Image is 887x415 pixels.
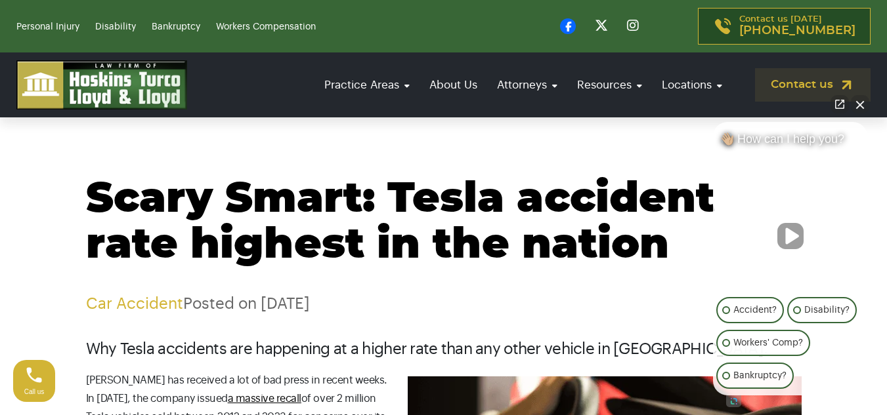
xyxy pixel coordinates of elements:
[733,302,777,318] p: Accident?
[726,395,741,407] a: Open intaker chat
[777,223,804,249] button: Unmute video
[95,22,136,31] a: Disability
[318,66,416,104] a: Practice Areas
[228,393,301,404] a: a massive recall
[86,294,802,313] p: Posted on [DATE]
[698,8,871,45] a: Contact us [DATE][PHONE_NUMBER]
[739,15,855,37] p: Contact us [DATE]
[733,335,803,351] p: Workers' Comp?
[86,296,183,311] a: Car Accident
[571,66,649,104] a: Resources
[831,95,849,113] a: Open direct chat
[86,340,802,358] p: Why Tesla accidents are happening at a higher rate than any other vehicle in [GEOGRAPHIC_DATA].
[804,302,850,318] p: Disability?
[739,24,855,37] span: [PHONE_NUMBER]
[152,22,200,31] a: Bankruptcy
[733,368,787,384] p: Bankruptcy?
[851,95,869,113] button: Close Intaker Chat Widget
[423,66,484,104] a: About Us
[655,66,729,104] a: Locations
[490,66,564,104] a: Attorneys
[713,132,867,153] div: 👋🏼 How can I help you?
[24,388,45,395] span: Call us
[86,176,802,268] h1: Scary Smart: Tesla accident rate highest in the nation
[16,60,187,109] img: logo
[755,68,871,102] a: Contact us
[16,22,79,31] a: Personal Injury
[216,22,316,31] a: Workers Compensation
